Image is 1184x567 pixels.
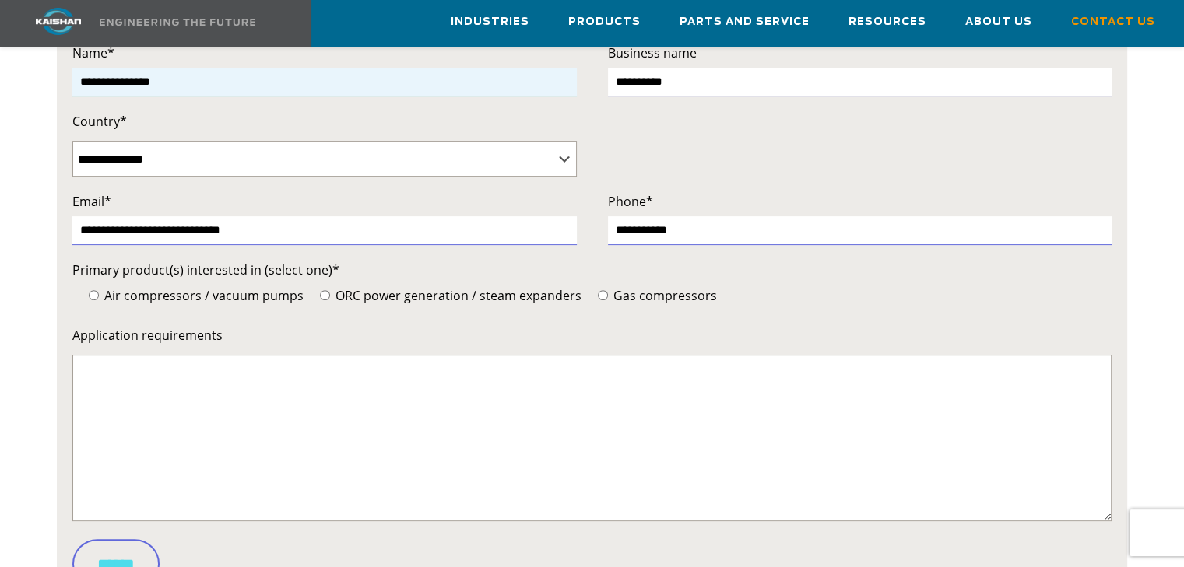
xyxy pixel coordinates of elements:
a: Industries [451,1,529,43]
span: About Us [965,13,1032,31]
a: Parts and Service [680,1,810,43]
img: Engineering the future [100,19,255,26]
span: Resources [848,13,926,31]
input: Air compressors / vacuum pumps [89,290,99,300]
a: Resources [848,1,926,43]
a: Products [568,1,641,43]
label: Application requirements [72,324,1112,346]
span: Industries [451,13,529,31]
input: Gas compressors [598,290,608,300]
label: Business name [608,42,1112,64]
input: ORC power generation / steam expanders [320,290,330,300]
span: Contact Us [1071,13,1155,31]
span: ORC power generation / steam expanders [332,287,581,304]
span: Gas compressors [610,287,717,304]
label: Name* [72,42,577,64]
span: Parts and Service [680,13,810,31]
a: Contact Us [1071,1,1155,43]
label: Email* [72,191,577,212]
span: Products [568,13,641,31]
a: About Us [965,1,1032,43]
label: Phone* [608,191,1112,212]
span: Air compressors / vacuum pumps [101,287,304,304]
label: Country* [72,110,577,132]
